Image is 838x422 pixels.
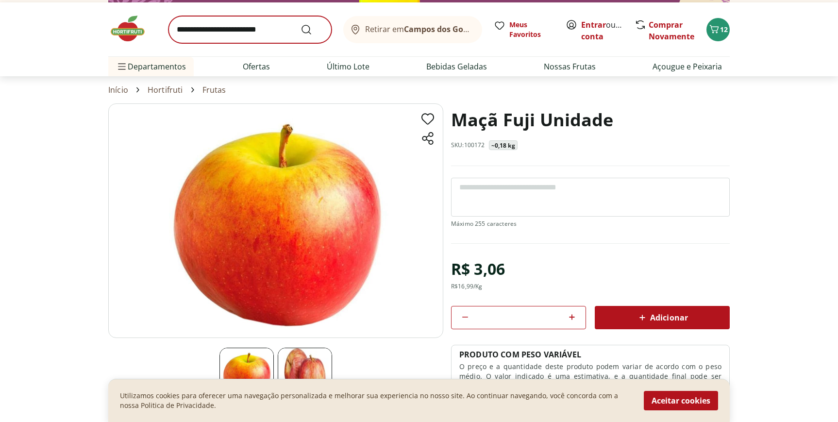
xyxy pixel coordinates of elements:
a: Açougue e Peixaria [653,61,722,72]
img: Hortifruti [108,14,157,43]
p: O preço e a quantidade deste produto podem variar de acordo com o peso médio. O valor indicado é ... [459,362,721,391]
span: ou [581,19,624,42]
button: Submit Search [301,24,324,35]
img: Duas Maçãs Fuji Unidade [278,348,332,402]
button: Aceitar cookies [644,391,718,410]
a: Comprar Novamente [649,19,694,42]
img: Maçã Fuji Unidade [108,103,443,338]
span: 12 [720,25,728,34]
a: Frutas [202,85,226,94]
a: Bebidas Geladas [426,61,487,72]
a: Último Lote [327,61,369,72]
span: Departamentos [116,55,186,78]
a: Criar conta [581,19,635,42]
img: Maçã Fuji Unidade [219,348,274,402]
button: Adicionar [595,306,730,329]
p: SKU: 100172 [451,141,485,149]
a: Ofertas [243,61,270,72]
div: R$ 3,06 [451,255,505,283]
a: Início [108,85,128,94]
a: Hortifruti [148,85,183,94]
p: Utilizamos cookies para oferecer uma navegação personalizada e melhorar sua experiencia no nosso ... [120,391,632,410]
div: R$ 16,99 /Kg [451,283,483,290]
p: ~0,18 kg [491,142,515,150]
span: Adicionar [637,312,688,323]
b: Campos dos Goytacazes/[GEOGRAPHIC_DATA] [404,24,580,34]
a: Nossas Frutas [544,61,596,72]
a: Entrar [581,19,606,30]
span: Retirar em [365,25,472,34]
span: Meus Favoritos [509,20,554,39]
button: Carrinho [706,18,730,41]
a: Meus Favoritos [494,20,554,39]
button: Menu [116,55,128,78]
h1: Maçã Fuji Unidade [451,103,614,136]
input: search [168,16,332,43]
button: Retirar emCampos dos Goytacazes/[GEOGRAPHIC_DATA] [343,16,482,43]
p: PRODUTO COM PESO VARIÁVEL [459,349,581,360]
